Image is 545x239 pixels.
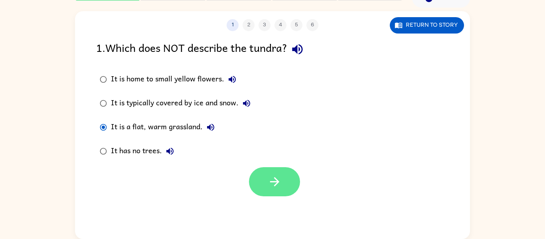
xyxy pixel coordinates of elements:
div: It is a flat, warm grassland. [111,119,219,135]
button: It is typically covered by ice and snow. [239,95,255,111]
div: 1 . Which does NOT describe the tundra? [96,39,449,59]
button: It is a flat, warm grassland. [203,119,219,135]
button: 1 [227,19,239,31]
div: It has no trees. [111,143,178,159]
button: Return to story [390,17,464,34]
div: It is home to small yellow flowers. [111,71,240,87]
button: It has no trees. [162,143,178,159]
button: It is home to small yellow flowers. [224,71,240,87]
div: It is typically covered by ice and snow. [111,95,255,111]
